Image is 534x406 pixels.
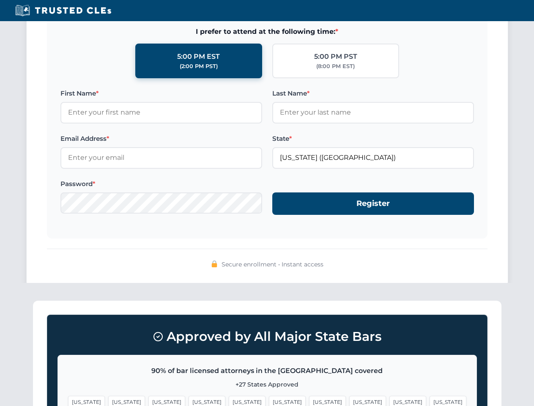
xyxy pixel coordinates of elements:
[60,179,262,189] label: Password
[272,192,474,215] button: Register
[272,147,474,168] input: Florida (FL)
[13,4,114,17] img: Trusted CLEs
[68,365,466,376] p: 90% of bar licensed attorneys in the [GEOGRAPHIC_DATA] covered
[58,325,477,348] h3: Approved by All Major State Bars
[211,261,218,267] img: 🔒
[60,147,262,168] input: Enter your email
[60,134,262,144] label: Email Address
[316,62,355,71] div: (8:00 PM EST)
[272,102,474,123] input: Enter your last name
[272,88,474,99] label: Last Name
[272,134,474,144] label: State
[60,102,262,123] input: Enter your first name
[60,88,262,99] label: First Name
[222,260,323,269] span: Secure enrollment • Instant access
[180,62,218,71] div: (2:00 PM PST)
[177,51,220,62] div: 5:00 PM EST
[68,380,466,389] p: +27 States Approved
[314,51,357,62] div: 5:00 PM PST
[60,26,474,37] span: I prefer to attend at the following time:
